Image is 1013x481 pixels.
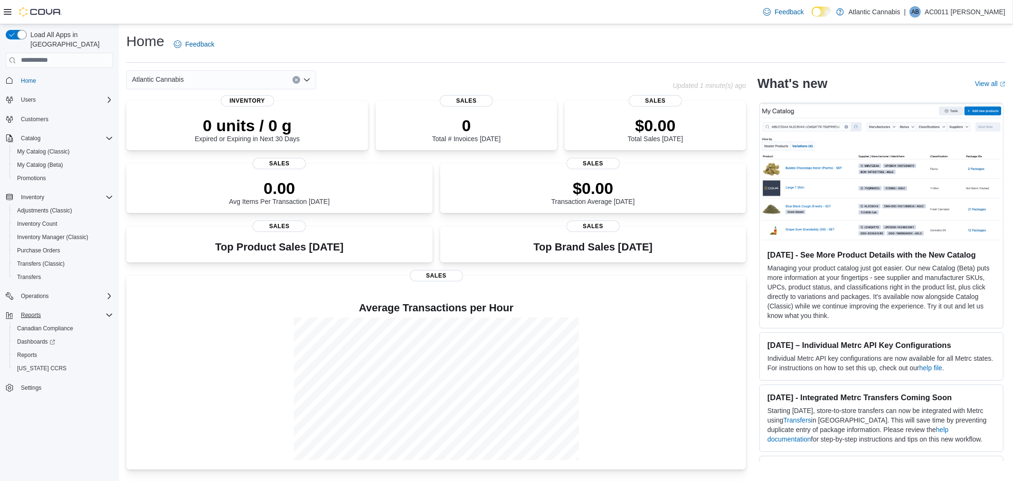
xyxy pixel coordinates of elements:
[767,263,995,320] p: Managing your product catalog just got easier. Our new Catalog (Beta) puts more information at yo...
[21,96,36,104] span: Users
[767,393,995,402] h3: [DATE] - Integrated Metrc Transfers Coming Soon
[17,351,37,359] span: Reports
[132,74,184,85] span: Atlantic Cannabis
[13,146,74,157] a: My Catalog (Classic)
[17,148,70,155] span: My Catalog (Classic)
[13,218,61,230] a: Inventory Count
[9,217,117,231] button: Inventory Count
[17,309,113,321] span: Reports
[2,132,117,145] button: Catalog
[812,7,832,17] input: Dark Mode
[13,231,113,243] span: Inventory Manager (Classic)
[911,6,919,18] span: AB
[2,112,117,126] button: Customers
[432,116,501,135] p: 0
[17,290,113,302] span: Operations
[21,115,48,123] span: Customers
[432,116,501,143] div: Total # Invoices [DATE]
[13,349,113,361] span: Reports
[440,95,493,106] span: Sales
[17,220,57,228] span: Inventory Count
[195,116,300,143] div: Expired or Expiring in Next 30 Days
[628,116,683,135] p: $0.00
[17,75,40,87] a: Home
[9,244,117,257] button: Purchase Orders
[17,382,113,394] span: Settings
[767,340,995,350] h3: [DATE] – Individual Metrc API Key Configurations
[17,365,66,372] span: [US_STATE] CCRS
[17,207,72,214] span: Adjustments (Classic)
[13,245,64,256] a: Purchase Orders
[27,30,113,49] span: Load All Apps in [GEOGRAPHIC_DATA]
[134,302,738,314] h4: Average Transactions per Hour
[17,133,113,144] span: Catalog
[9,322,117,335] button: Canadian Compliance
[13,146,113,157] span: My Catalog (Classic)
[215,241,343,253] h3: Top Product Sales [DATE]
[759,2,807,21] a: Feedback
[13,159,113,171] span: My Catalog (Beta)
[9,270,117,284] button: Transfers
[2,289,117,303] button: Operations
[1000,81,1005,87] svg: External link
[170,35,218,54] a: Feedback
[17,382,45,394] a: Settings
[17,325,73,332] span: Canadian Compliance
[2,381,117,394] button: Settings
[849,6,900,18] p: Atlantic Cannabis
[783,416,811,424] a: Transfers
[767,406,995,444] p: Starting [DATE], store-to-store transfers can now be integrated with Metrc using in [GEOGRAPHIC_D...
[17,75,113,87] span: Home
[17,133,44,144] button: Catalog
[904,6,906,18] p: |
[9,204,117,217] button: Adjustments (Classic)
[17,233,88,241] span: Inventory Manager (Classic)
[13,336,113,347] span: Dashboards
[13,271,113,283] span: Transfers
[13,349,41,361] a: Reports
[229,179,330,198] p: 0.00
[13,363,70,374] a: [US_STATE] CCRS
[13,205,113,216] span: Adjustments (Classic)
[757,76,827,91] h2: What's new
[13,245,113,256] span: Purchase Orders
[253,158,306,169] span: Sales
[21,193,44,201] span: Inventory
[13,218,113,230] span: Inventory Count
[919,364,942,372] a: help file
[925,6,1005,18] p: AC0011 [PERSON_NAME]
[17,290,53,302] button: Operations
[2,74,117,87] button: Home
[9,145,117,158] button: My Catalog (Classic)
[185,39,214,49] span: Feedback
[9,335,117,348] a: Dashboards
[410,270,463,281] span: Sales
[195,116,300,135] p: 0 units / 0 g
[293,76,300,84] button: Clear input
[13,323,113,334] span: Canadian Compliance
[17,273,41,281] span: Transfers
[13,336,59,347] a: Dashboards
[13,258,113,269] span: Transfers (Classic)
[629,95,682,106] span: Sales
[13,363,113,374] span: Washington CCRS
[13,159,67,171] a: My Catalog (Beta)
[767,354,995,373] p: Individual Metrc API key configurations are now available for all Metrc states. For instructions ...
[17,161,63,169] span: My Catalog (Beta)
[9,362,117,375] button: [US_STATE] CCRS
[2,308,117,322] button: Reports
[628,116,683,143] div: Total Sales [DATE]
[303,76,311,84] button: Open list of options
[13,258,68,269] a: Transfers (Classic)
[2,191,117,204] button: Inventory
[17,260,65,268] span: Transfers (Classic)
[9,231,117,244] button: Inventory Manager (Classic)
[9,158,117,172] button: My Catalog (Beta)
[2,93,117,106] button: Users
[17,114,52,125] a: Customers
[9,348,117,362] button: Reports
[17,94,39,106] button: Users
[253,221,306,232] span: Sales
[551,179,635,198] p: $0.00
